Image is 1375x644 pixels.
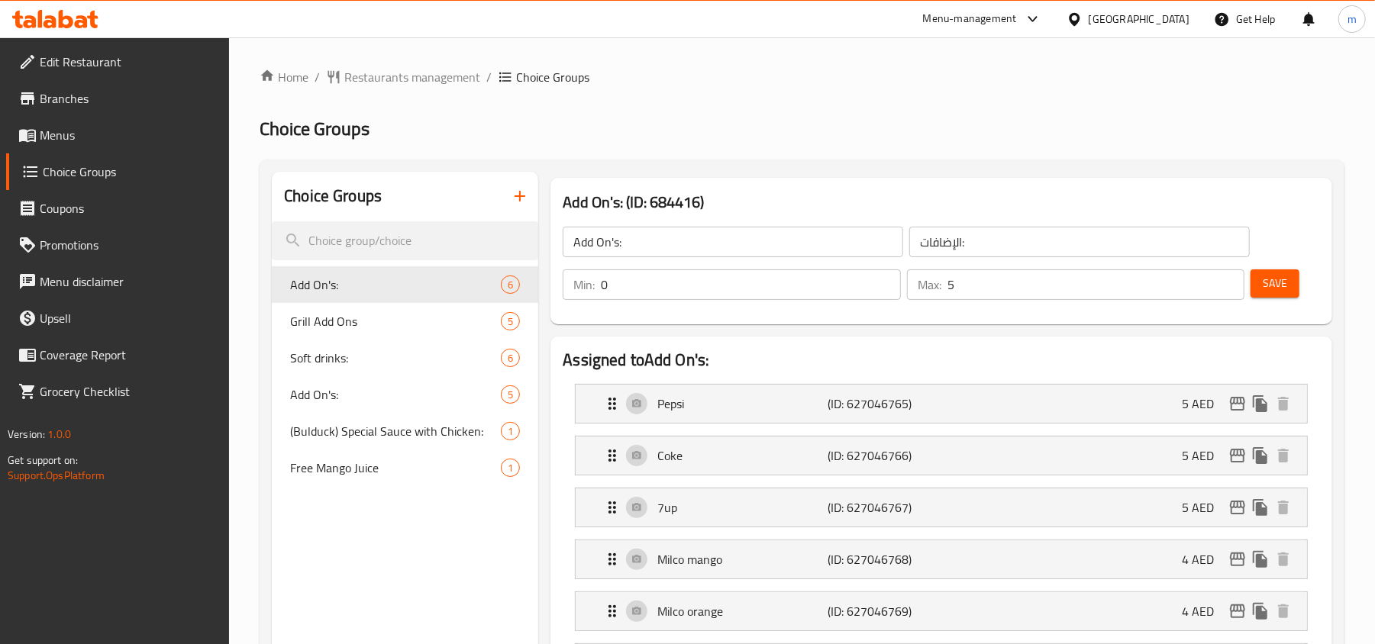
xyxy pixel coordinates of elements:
span: Grill Add Ons [290,312,501,330]
a: Menus [6,117,230,153]
span: 1 [502,461,519,475]
button: delete [1272,392,1295,415]
h2: Choice Groups [284,185,382,208]
p: Pepsi [657,394,828,413]
div: Choices [501,422,520,440]
a: Branches [6,80,230,117]
div: Expand [576,592,1307,630]
div: Expand [576,385,1307,423]
span: Free Mango Juice [290,459,501,477]
span: Menus [40,126,218,144]
p: 7up [657,498,828,517]
a: Restaurants management [326,68,480,86]
li: Expand [563,430,1320,481]
button: Save [1251,269,1299,298]
button: edit [1226,444,1249,467]
a: Coverage Report [6,336,230,373]
li: Expand [563,481,1320,533]
span: Menu disclaimer [40,272,218,291]
button: duplicate [1249,392,1272,415]
li: Expand [563,533,1320,585]
p: 5 AED [1182,498,1226,517]
span: Save [1263,274,1287,293]
button: duplicate [1249,600,1272,623]
span: Upsell [40,309,218,327]
div: Grill Add Ons5 [272,303,538,340]
span: Branches [40,89,218,108]
a: Home [260,68,308,86]
p: (ID: 627046768) [828,550,942,568]
span: Soft drinks: [290,349,501,367]
span: Choice Groups [516,68,589,86]
div: Choices [501,275,520,294]
span: 1.0.0 [47,424,71,444]
nav: breadcrumb [260,68,1344,86]
button: duplicate [1249,444,1272,467]
span: Version: [8,424,45,444]
div: Expand [576,540,1307,578]
h3: Add On's: (ID: 684416) [563,190,1320,214]
div: Choices [501,385,520,404]
span: 5 [502,388,519,402]
p: Max: [918,275,941,294]
p: (ID: 627046766) [828,446,942,465]
h2: Assigned to Add On's: [563,349,1320,372]
div: Choices [501,349,520,367]
p: (ID: 627046769) [828,602,942,620]
div: Soft drinks:6 [272,340,538,376]
span: Add On's: [290,275,501,294]
li: Expand [563,378,1320,430]
span: 1 [502,424,519,439]
button: delete [1272,548,1295,571]
a: Coupons [6,190,230,227]
button: delete [1272,444,1295,467]
input: search [272,221,538,260]
button: duplicate [1249,548,1272,571]
span: m [1348,11,1357,27]
div: Expand [576,436,1307,475]
span: Edit Restaurant [40,53,218,71]
button: edit [1226,392,1249,415]
span: Choice Groups [260,111,370,146]
span: Restaurants management [344,68,480,86]
p: (ID: 627046767) [828,498,942,517]
p: Milco mango [657,550,828,568]
button: edit [1226,548,1249,571]
span: 6 [502,351,519,365]
p: 4 AED [1182,550,1226,568]
a: Promotions [6,227,230,263]
button: delete [1272,600,1295,623]
span: (Bulduck) Special Sauce with Chicken: [290,422,501,440]
div: Free Mango Juice1 [272,449,538,486]
div: Expand [576,488,1307,526]
p: 5 AED [1182,394,1226,413]
a: Support.OpsPlatform [8,465,105,485]
a: Menu disclaimer [6,263,230,300]
div: Choices [501,312,520,330]
span: Coupons [40,199,218,217]
a: Grocery Checklist [6,373,230,410]
span: Add On's: [290,385,501,404]
div: Choices [501,459,520,477]
button: edit [1226,496,1249,519]
p: Min: [573,275,595,294]
a: Choice Groups [6,153,230,190]
p: Coke [657,446,828,465]
a: Edit Restaurant [6,43,230,80]
span: Get support on: [8,450,78,470]
span: Grocery Checklist [40,382,218,401]
a: Upsell [6,300,230,336]
div: Add On's:6 [272,266,538,303]
div: [GEOGRAPHIC_DATA] [1089,11,1189,27]
li: / [315,68,320,86]
button: delete [1272,496,1295,519]
p: 4 AED [1182,602,1226,620]
span: 5 [502,314,519,329]
span: 6 [502,278,519,292]
div: Menu-management [923,10,1017,28]
p: (ID: 627046765) [828,394,942,413]
button: duplicate [1249,496,1272,519]
p: Milco orange [657,602,828,620]
p: 5 AED [1182,446,1226,465]
span: Choice Groups [43,163,218,181]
